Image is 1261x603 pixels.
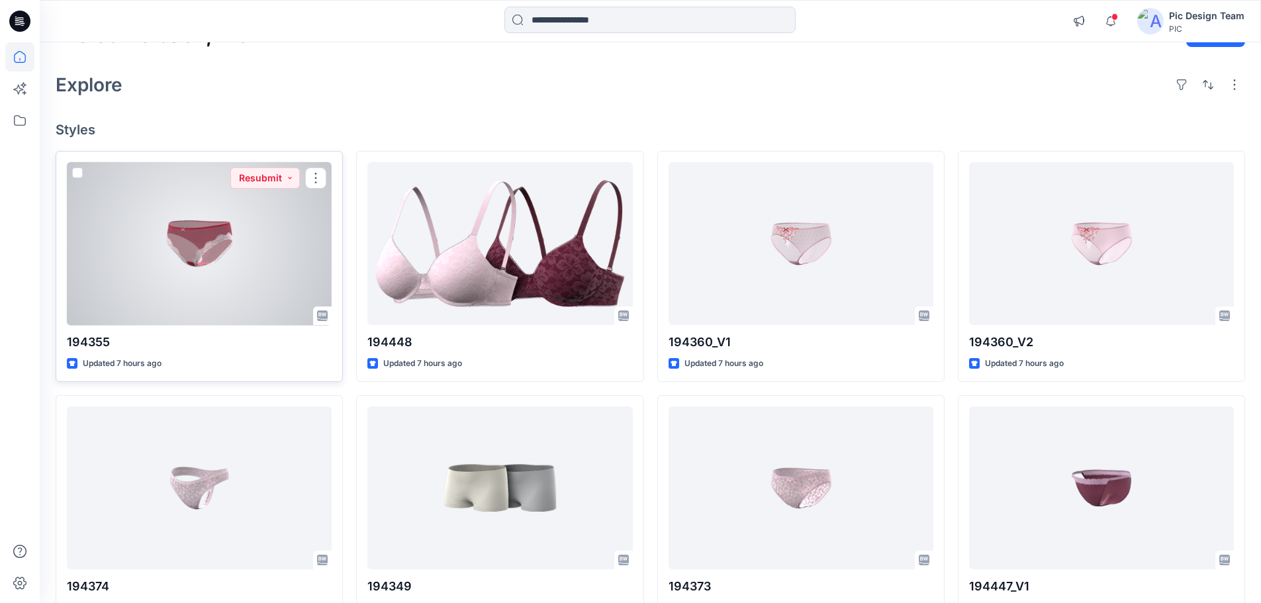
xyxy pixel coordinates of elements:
p: Updated 7 hours ago [684,357,763,371]
p: 194349 [367,577,632,596]
p: Updated 7 hours ago [383,357,462,371]
img: avatar [1137,8,1164,34]
a: 194349 [367,406,632,570]
a: 194360_V2 [969,162,1234,326]
p: 194360_V1 [669,333,933,351]
p: Updated 7 hours ago [985,357,1064,371]
a: 194360_V1 [669,162,933,326]
div: Pic Design Team [1169,8,1244,24]
h2: Explore [56,74,122,95]
a: 194448 [367,162,632,326]
a: 194355 [67,162,332,326]
h4: Styles [56,122,1245,138]
p: 194360_V2 [969,333,1234,351]
p: 194374 [67,577,332,596]
a: 194373 [669,406,933,570]
a: 194447_V1 [969,406,1234,570]
p: Updated 7 hours ago [83,357,162,371]
div: PIC [1169,24,1244,34]
a: 194374 [67,406,332,570]
p: 194448 [367,333,632,351]
p: 194447_V1 [969,577,1234,596]
p: 194355 [67,333,332,351]
p: 194373 [669,577,933,596]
